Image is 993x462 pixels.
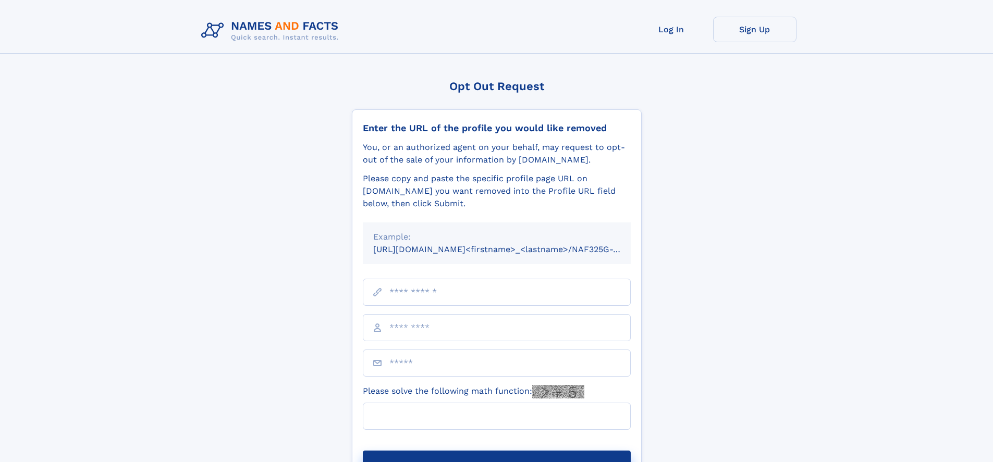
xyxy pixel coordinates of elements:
[352,80,642,93] div: Opt Out Request
[713,17,796,42] a: Sign Up
[363,172,631,210] div: Please copy and paste the specific profile page URL on [DOMAIN_NAME] you want removed into the Pr...
[630,17,713,42] a: Log In
[363,122,631,134] div: Enter the URL of the profile you would like removed
[373,244,651,254] small: [URL][DOMAIN_NAME]<firstname>_<lastname>/NAF325G-xxxxxxxx
[197,17,347,45] img: Logo Names and Facts
[363,141,631,166] div: You, or an authorized agent on your behalf, may request to opt-out of the sale of your informatio...
[363,385,584,398] label: Please solve the following math function:
[373,231,620,243] div: Example:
